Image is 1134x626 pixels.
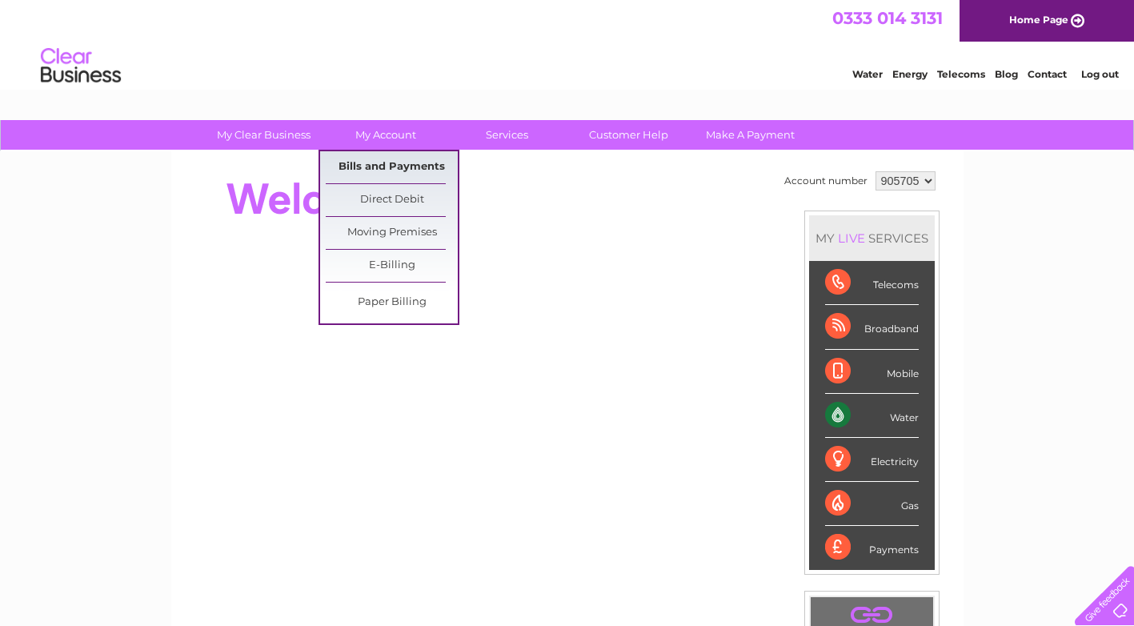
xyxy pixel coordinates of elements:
[832,8,943,28] a: 0333 014 3131
[825,305,919,349] div: Broadband
[319,120,451,150] a: My Account
[937,68,985,80] a: Telecoms
[326,217,458,249] a: Moving Premises
[852,68,883,80] a: Water
[40,42,122,90] img: logo.png
[326,184,458,216] a: Direct Debit
[1028,68,1067,80] a: Contact
[780,167,872,195] td: Account number
[825,261,919,305] div: Telecoms
[190,9,946,78] div: Clear Business is a trading name of Verastar Limited (registered in [GEOGRAPHIC_DATA] No. 3667643...
[835,231,868,246] div: LIVE
[563,120,695,150] a: Customer Help
[892,68,928,80] a: Energy
[1081,68,1119,80] a: Log out
[326,287,458,319] a: Paper Billing
[825,394,919,438] div: Water
[326,250,458,282] a: E-Billing
[995,68,1018,80] a: Blog
[825,526,919,569] div: Payments
[825,350,919,394] div: Mobile
[326,151,458,183] a: Bills and Payments
[825,438,919,482] div: Electricity
[198,120,330,150] a: My Clear Business
[684,120,816,150] a: Make A Payment
[441,120,573,150] a: Services
[825,482,919,526] div: Gas
[809,215,935,261] div: MY SERVICES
